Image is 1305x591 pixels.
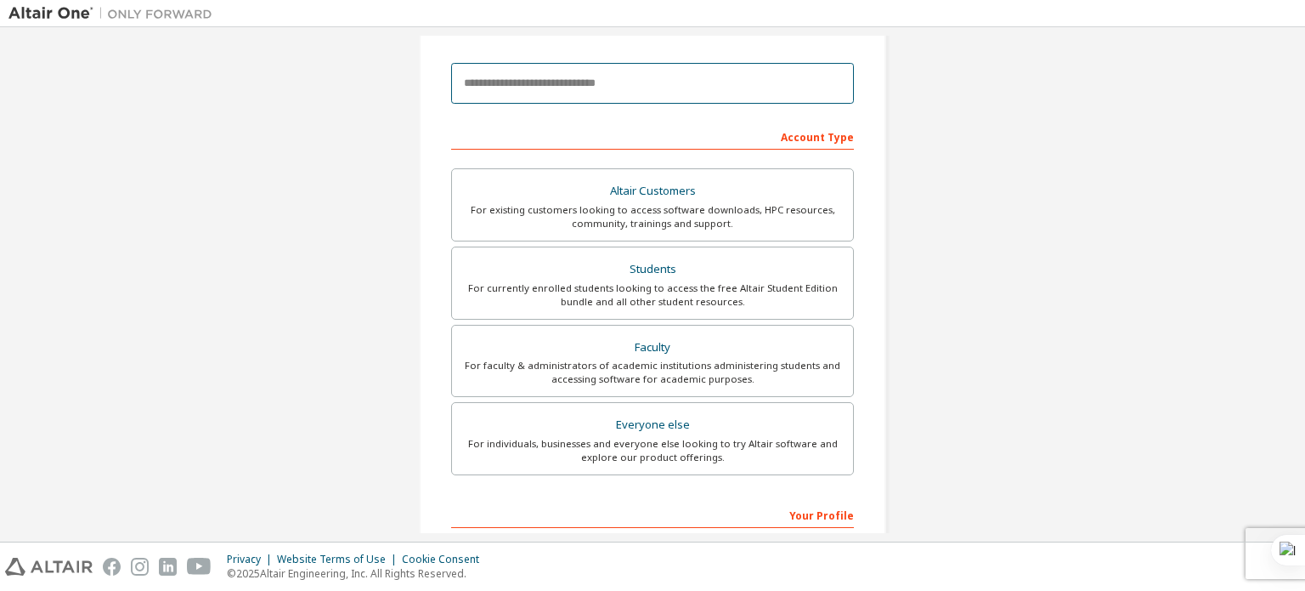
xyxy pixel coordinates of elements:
div: Everyone else [462,413,843,437]
div: Altair Customers [462,179,843,203]
div: Students [462,258,843,281]
div: For existing customers looking to access software downloads, HPC resources, community, trainings ... [462,203,843,230]
img: instagram.svg [131,558,149,576]
div: Faculty [462,336,843,360]
img: youtube.svg [187,558,212,576]
img: linkedin.svg [159,558,177,576]
img: facebook.svg [103,558,121,576]
p: © 2025 Altair Engineering, Inc. All Rights Reserved. [227,566,489,581]
div: For faculty & administrators of academic institutions administering students and accessing softwa... [462,359,843,386]
div: Privacy [227,553,277,566]
div: Your Profile [451,501,854,528]
div: Cookie Consent [402,553,489,566]
div: For currently enrolled students looking to access the free Altair Student Edition bundle and all ... [462,281,843,309]
div: Website Terms of Use [277,553,402,566]
div: For individuals, businesses and everyone else looking to try Altair software and explore our prod... [462,437,843,464]
img: altair_logo.svg [5,558,93,576]
div: Account Type [451,122,854,150]
img: Altair One [8,5,221,22]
